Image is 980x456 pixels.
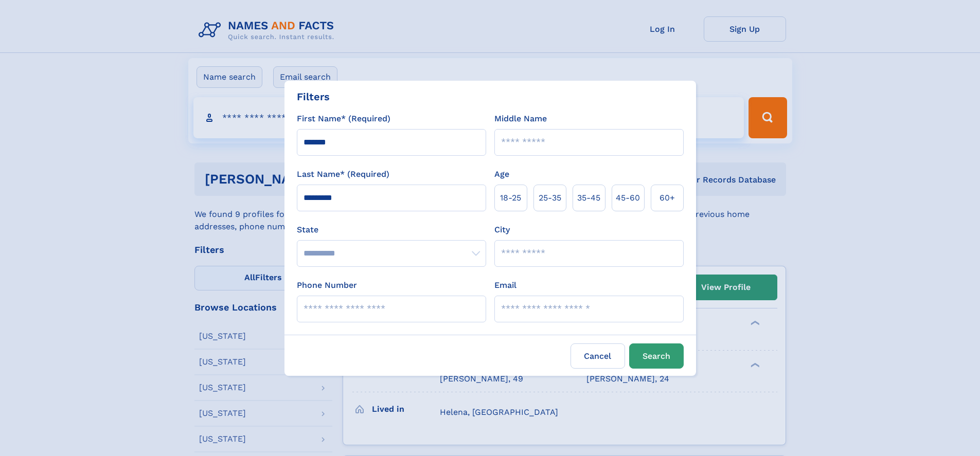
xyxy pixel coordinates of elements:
[494,113,547,125] label: Middle Name
[629,343,684,369] button: Search
[297,113,390,125] label: First Name* (Required)
[500,192,521,204] span: 18‑25
[539,192,561,204] span: 25‑35
[297,224,486,236] label: State
[494,168,509,180] label: Age
[494,224,510,236] label: City
[494,279,516,291] label: Email
[297,168,389,180] label: Last Name* (Required)
[571,343,625,369] label: Cancel
[297,279,357,291] label: Phone Number
[297,89,330,104] div: Filters
[616,192,640,204] span: 45‑60
[577,192,600,204] span: 35‑45
[660,192,675,204] span: 60+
